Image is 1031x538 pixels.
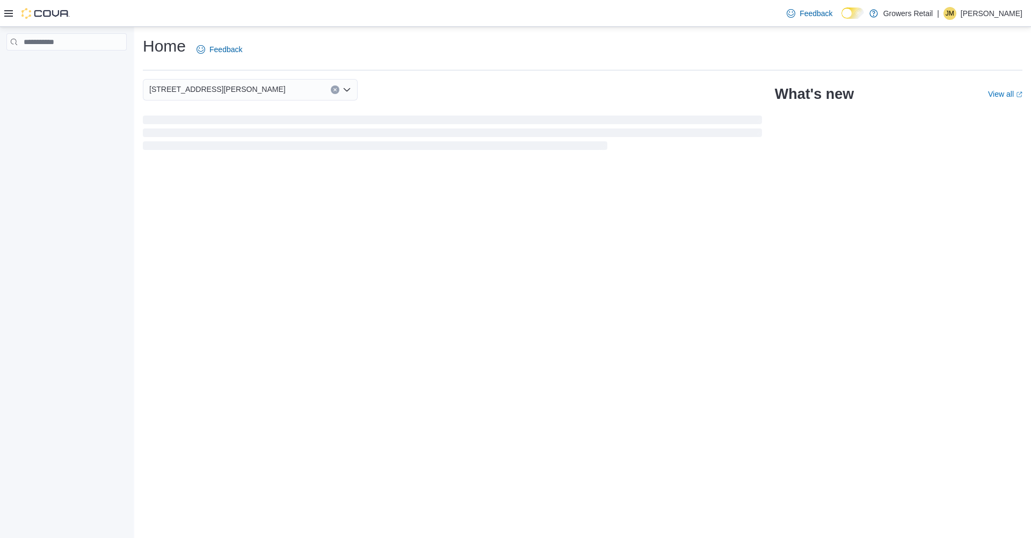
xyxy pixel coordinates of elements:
input: Dark Mode [841,8,864,19]
a: View allExternal link [988,90,1022,98]
a: Feedback [192,39,246,60]
p: Growers Retail [883,7,933,20]
nav: Complex example [6,53,127,78]
div: Jordan McDonald [943,7,956,20]
svg: External link [1016,91,1022,98]
button: Clear input [331,85,339,94]
span: JM [946,7,954,20]
img: Cova [21,8,70,19]
p: [PERSON_NAME] [961,7,1022,20]
span: Feedback [209,44,242,55]
span: Feedback [800,8,832,19]
h1: Home [143,35,186,57]
h2: What's new [775,85,854,103]
button: Open list of options [343,85,351,94]
span: Loading [143,118,762,152]
a: Feedback [782,3,837,24]
span: [STREET_ADDRESS][PERSON_NAME] [149,83,286,96]
p: | [937,7,939,20]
